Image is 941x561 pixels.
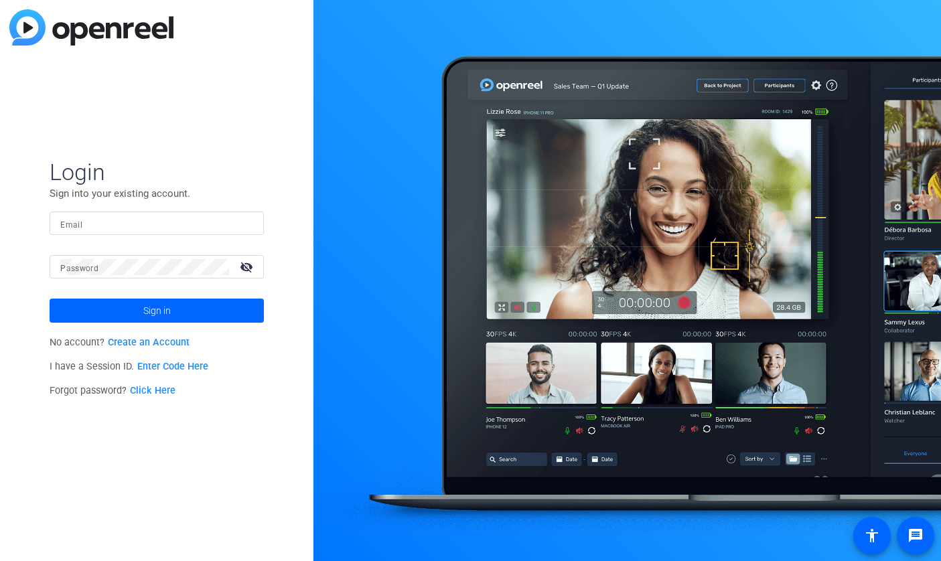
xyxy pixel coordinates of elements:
[108,337,190,348] a: Create an Account
[50,158,264,186] span: Login
[232,257,264,276] mat-icon: visibility_off
[143,294,171,327] span: Sign in
[60,220,82,230] mat-label: Email
[50,361,208,372] span: I have a Session ID.
[60,264,98,273] mat-label: Password
[50,299,264,323] button: Sign in
[864,528,880,544] mat-icon: accessibility
[60,216,253,232] input: Enter Email Address
[50,186,264,201] p: Sign into your existing account.
[908,528,924,544] mat-icon: message
[50,385,175,396] span: Forgot password?
[9,9,173,46] img: blue-gradient.svg
[137,361,208,372] a: Enter Code Here
[130,385,175,396] a: Click Here
[50,337,190,348] span: No account?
